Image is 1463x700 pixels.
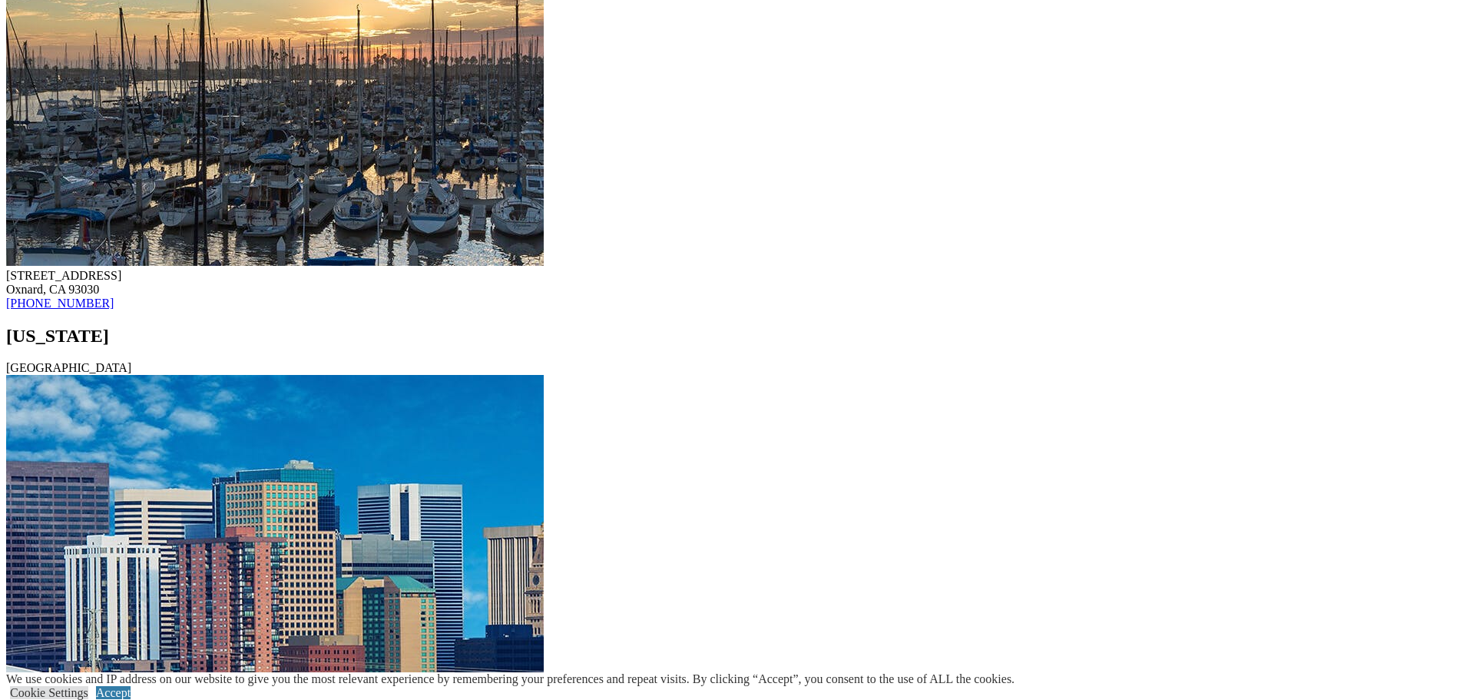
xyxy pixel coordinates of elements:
[6,672,1015,686] div: We use cookies and IP address on our website to give you the most relevant experience by remember...
[6,297,114,310] a: [PHONE_NUMBER]
[10,686,88,699] a: Cookie Settings
[96,686,131,699] a: Accept
[6,326,1457,347] h2: [US_STATE]
[6,269,1457,297] div: [STREET_ADDRESS] Oxnard, CA 93030
[6,361,1457,375] div: [GEOGRAPHIC_DATA]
